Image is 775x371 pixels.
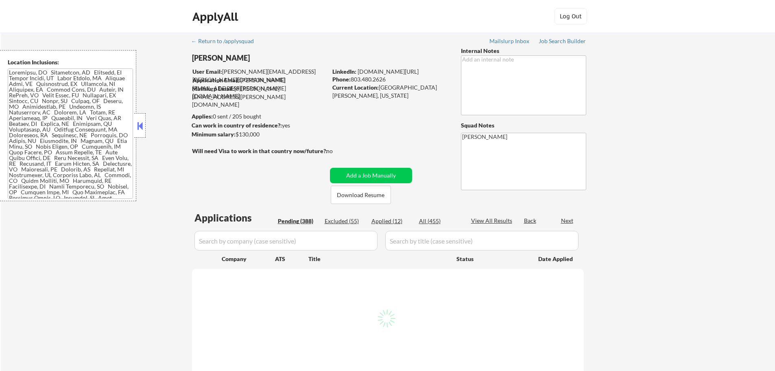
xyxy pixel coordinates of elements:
[371,217,412,225] div: Applied (12)
[192,53,359,63] div: [PERSON_NAME]
[308,255,449,263] div: Title
[358,68,419,75] a: [DOMAIN_NAME][URL]
[192,130,327,138] div: $130,000
[489,38,530,44] div: Mailslurp Inbox
[192,85,234,92] strong: Mailslurp Email:
[461,47,586,55] div: Internal Notes
[194,231,378,250] input: Search by company (case sensitive)
[192,112,327,121] div: 0 sent / 205 bought
[192,147,327,154] strong: Will need Visa to work in that country now/future?:
[192,113,213,120] strong: Applies:
[192,85,327,109] div: [PERSON_NAME][EMAIL_ADDRESS][PERSON_NAME][DOMAIN_NAME]
[275,255,308,263] div: ATS
[192,122,282,129] strong: Can work in country of residence?:
[192,10,240,24] div: ApplyAll
[194,213,275,223] div: Applications
[191,38,262,46] a: ← Return to /applysquad
[192,121,325,130] div: yes
[278,217,319,225] div: Pending (388)
[192,77,240,83] strong: Application Email:
[325,217,365,225] div: Excluded (55)
[192,68,327,83] div: [PERSON_NAME][EMAIL_ADDRESS][PERSON_NAME][DOMAIN_NAME]
[489,38,530,46] a: Mailslurp Inbox
[331,186,391,204] button: Download Resume
[419,217,460,225] div: All (455)
[191,38,262,44] div: ← Return to /applysquad
[332,83,448,99] div: [GEOGRAPHIC_DATA][PERSON_NAME], [US_STATE]
[8,58,133,66] div: Location Inclusions:
[539,38,586,44] div: Job Search Builder
[539,38,586,46] a: Job Search Builder
[561,217,574,225] div: Next
[538,255,574,263] div: Date Applied
[456,251,526,266] div: Status
[192,68,222,75] strong: User Email:
[332,75,448,83] div: 803.480.2626
[222,255,275,263] div: Company
[555,8,587,24] button: Log Out
[471,217,515,225] div: View All Results
[330,168,412,183] button: Add a Job Manually
[326,147,349,155] div: no
[192,76,327,100] div: [PERSON_NAME][EMAIL_ADDRESS][PERSON_NAME][DOMAIN_NAME]
[332,68,356,75] strong: LinkedIn:
[332,84,379,91] strong: Current Location:
[332,76,351,83] strong: Phone:
[461,121,586,130] div: Squad Notes
[385,231,579,250] input: Search by title (case sensitive)
[192,131,236,138] strong: Minimum salary:
[524,217,537,225] div: Back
